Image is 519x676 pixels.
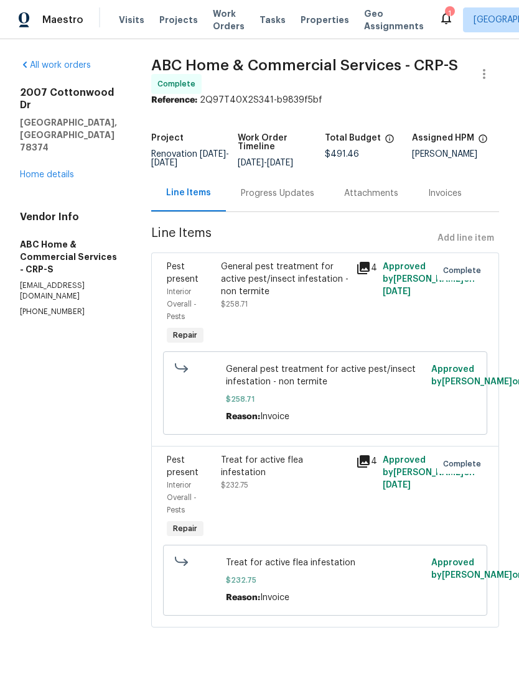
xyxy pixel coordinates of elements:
h5: Assigned HPM [412,134,474,142]
div: General pest treatment for active pest/insect infestation - non termite [221,261,348,298]
div: 2Q97T40X2S341-b9839f5bf [151,94,499,106]
h5: Work Order Timeline [238,134,325,151]
span: General pest treatment for active pest/insect infestation - non termite [226,363,424,388]
a: All work orders [20,61,91,70]
span: Line Items [151,227,432,250]
span: Tasks [259,16,286,24]
span: Complete [443,264,486,277]
span: [DATE] [151,159,177,167]
h5: [GEOGRAPHIC_DATA], [GEOGRAPHIC_DATA] 78374 [20,116,121,154]
div: Treat for active flea infestation [221,454,348,479]
span: [DATE] [383,481,411,489]
b: Reference: [151,96,197,104]
span: Treat for active flea infestation [226,557,424,569]
h5: ABC Home & Commercial Services - CRP-S [20,238,121,275]
div: [PERSON_NAME] [412,150,499,159]
span: Approved by [PERSON_NAME] on [383,456,475,489]
div: 4 [356,261,375,275]
span: Properties [301,14,349,26]
div: Invoices [428,187,462,200]
p: [EMAIL_ADDRESS][DOMAIN_NAME] [20,280,121,302]
h5: Total Budget [325,134,381,142]
span: ABC Home & Commercial Services - CRP-S [151,58,458,73]
span: Work Orders [213,7,245,32]
span: Complete [157,78,200,90]
span: - [238,159,293,167]
span: $491.46 [325,150,359,159]
span: Interior Overall - Pests [167,288,197,320]
span: [DATE] [267,159,293,167]
span: $258.71 [226,393,424,405]
span: The hpm assigned to this work order. [478,134,488,150]
span: $232.75 [221,481,248,489]
span: Repair [168,522,202,535]
span: [DATE] [238,159,264,167]
span: Renovation [151,150,229,167]
h2: 2007 Cottonwood Dr [20,86,121,111]
span: Reason: [226,412,260,421]
div: Attachments [344,187,398,200]
span: Repair [168,329,202,341]
span: Invoice [260,593,289,602]
span: Reason: [226,593,260,602]
span: Maestro [42,14,83,26]
span: $258.71 [221,300,248,308]
span: Interior Overall - Pests [167,481,197,514]
span: Approved by [PERSON_NAME] on [383,262,475,296]
span: [DATE] [383,287,411,296]
a: Home details [20,170,74,179]
div: Progress Updates [241,187,314,200]
div: 4 [356,454,375,469]
span: Visits [119,14,144,26]
span: - [151,150,229,167]
span: Projects [159,14,198,26]
span: [DATE] [200,150,226,159]
span: Complete [443,458,486,470]
span: $232.75 [226,574,424,586]
h4: Vendor Info [20,211,121,223]
span: The total cost of line items that have been proposed by Opendoor. This sum includes line items th... [385,134,395,150]
p: [PHONE_NUMBER] [20,307,121,317]
h5: Project [151,134,184,142]
div: Line Items [166,187,211,199]
span: Pest present [167,262,199,284]
span: Pest present [167,456,199,477]
span: Geo Assignments [364,7,424,32]
div: 1 [445,7,454,20]
span: Invoice [260,412,289,421]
